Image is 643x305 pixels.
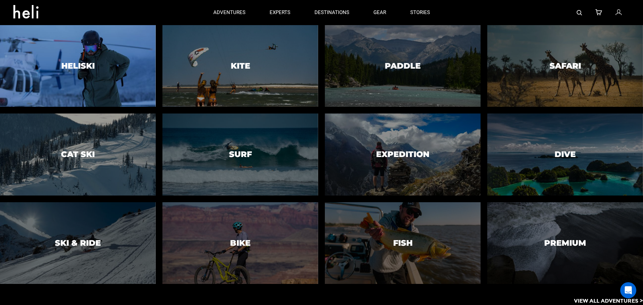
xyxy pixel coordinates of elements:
p: View All Adventures > [574,297,643,305]
h3: Kite [231,62,250,70]
h3: Fish [393,239,413,247]
h3: Bike [230,239,251,247]
p: adventures [213,9,245,16]
div: Open Intercom Messenger [620,282,636,298]
h3: Heliski [61,62,95,70]
h3: Surf [229,150,252,159]
h3: Safari [550,62,581,70]
h3: Cat Ski [61,150,95,159]
h3: Expedition [376,150,429,159]
h3: Premium [544,239,586,247]
h3: Paddle [385,62,421,70]
p: experts [270,9,290,16]
img: search-bar-icon.svg [577,10,582,15]
a: PremiumPremium image [487,202,643,284]
h3: Dive [555,150,576,159]
h3: Ski & Ride [55,239,101,247]
p: destinations [314,9,349,16]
